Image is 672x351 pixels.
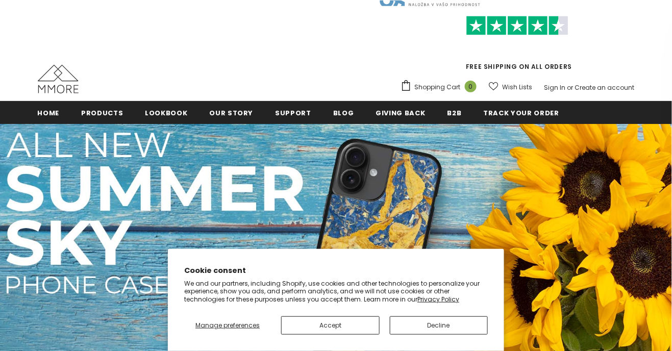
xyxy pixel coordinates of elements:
span: support [275,108,311,118]
p: We and our partners, including Shopify, use cookies and other technologies to personalize your ex... [184,280,488,304]
button: Accept [281,316,379,335]
span: Blog [333,108,354,118]
span: 0 [465,81,477,92]
h2: Cookie consent [184,265,488,276]
iframe: Customer reviews powered by Trustpilot [401,35,635,62]
span: Lookbook [145,108,187,118]
a: Shopping Cart 0 [401,80,482,95]
a: Blog [333,101,354,124]
span: Giving back [376,108,426,118]
a: Create an account [575,83,635,92]
span: Track your order [484,108,559,118]
span: Home [38,108,60,118]
a: Home [38,101,60,124]
a: Products [81,101,123,124]
img: Trust Pilot Stars [466,16,568,36]
a: Sign In [544,83,566,92]
a: support [275,101,311,124]
a: Wish Lists [489,78,533,96]
span: Shopping Cart [415,82,461,92]
span: FREE SHIPPING ON ALL ORDERS [401,20,635,71]
span: Wish Lists [503,82,533,92]
span: Manage preferences [195,321,260,330]
a: Giving back [376,101,426,124]
span: Our Story [210,108,254,118]
img: MMORE Cases [38,65,79,93]
span: B2B [447,108,462,118]
a: Lookbook [145,101,187,124]
a: Privacy Policy [417,295,459,304]
span: Products [81,108,123,118]
span: or [567,83,574,92]
a: Track your order [484,101,559,124]
button: Decline [390,316,488,335]
a: B2B [447,101,462,124]
a: Our Story [210,101,254,124]
button: Manage preferences [184,316,271,335]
